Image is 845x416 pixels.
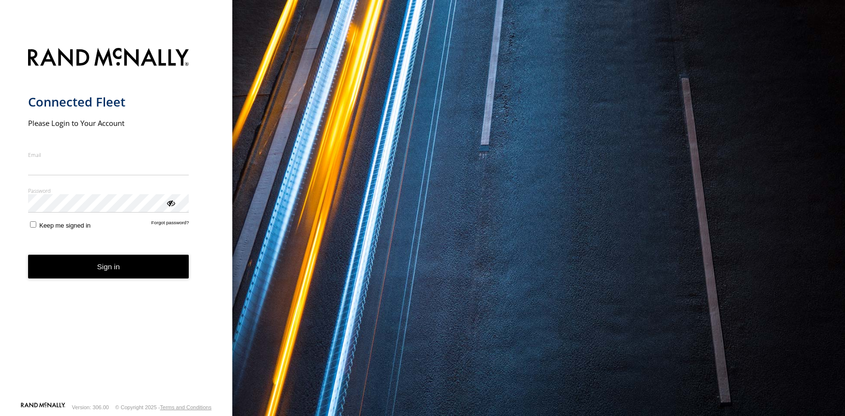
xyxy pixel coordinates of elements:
div: ViewPassword [166,198,175,207]
h2: Please Login to Your Account [28,118,189,128]
button: Sign in [28,255,189,278]
a: Visit our Website [21,402,65,412]
span: Keep me signed in [39,222,91,229]
label: Password [28,187,189,194]
form: main [28,42,205,401]
label: Email [28,151,189,158]
div: Version: 306.00 [72,404,109,410]
input: Keep me signed in [30,221,36,228]
h1: Connected Fleet [28,94,189,110]
div: © Copyright 2025 - [115,404,211,410]
img: Rand McNally [28,46,189,71]
a: Terms and Conditions [160,404,211,410]
a: Forgot password? [151,220,189,229]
